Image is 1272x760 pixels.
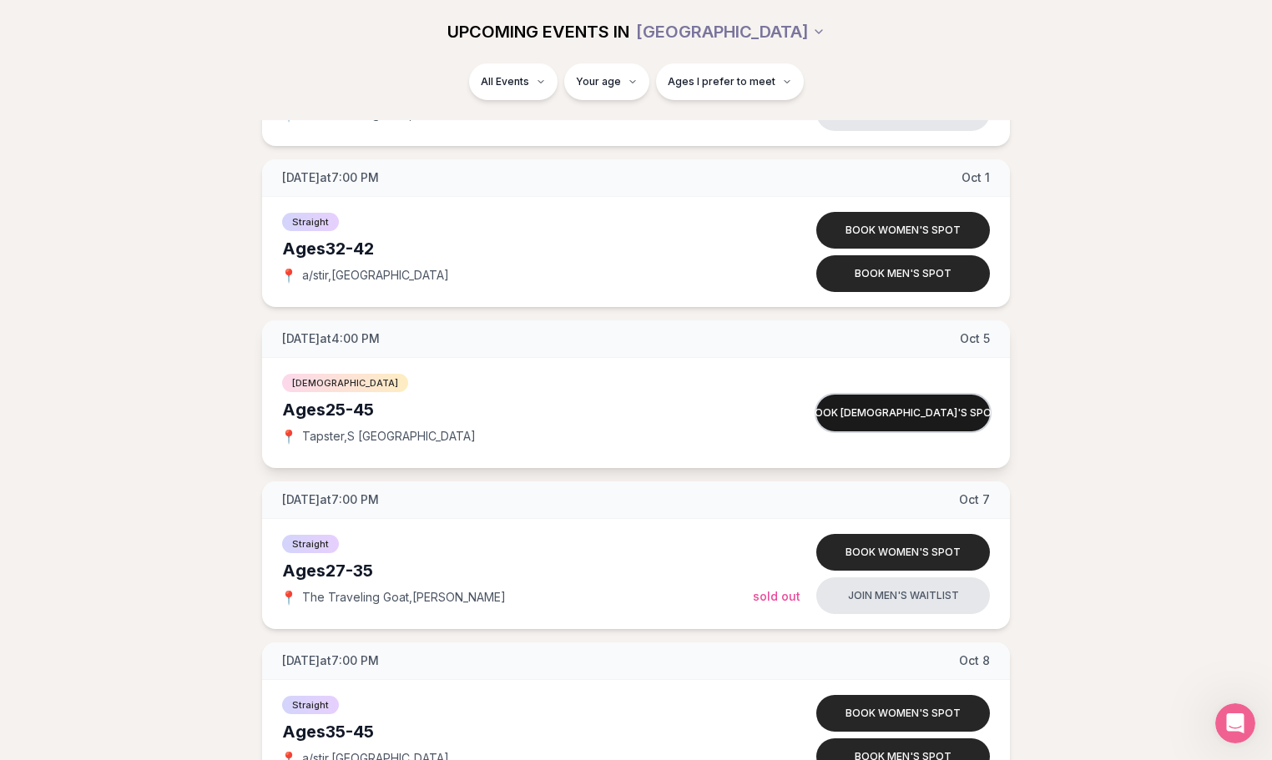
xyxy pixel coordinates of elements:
span: 📍 [282,591,295,604]
span: 📍 [282,269,295,282]
span: Oct 1 [962,169,990,186]
button: Ages I prefer to meet [656,63,804,100]
span: 📍 [282,430,295,443]
div: Ages 35-45 [282,720,753,743]
iframe: Intercom live chat [1215,703,1255,743]
span: Oct 7 [959,491,990,508]
span: Ages I prefer to meet [668,75,775,88]
button: Your age [564,63,649,100]
span: [DATE] at 7:00 PM [282,169,379,186]
button: Join men's waitlist [816,577,990,614]
span: Straight [282,696,339,714]
button: Book women's spot [816,212,990,249]
span: All Events [481,75,529,88]
div: Ages 32-42 [282,237,753,260]
button: Book men's spot [816,255,990,292]
button: All Events [469,63,558,100]
span: Tapster , S [GEOGRAPHIC_DATA] [302,428,476,445]
span: Straight [282,535,339,553]
span: Sold Out [753,589,800,603]
button: Book women's spot [816,534,990,571]
span: 📍 [282,108,295,121]
button: Book women's spot [816,695,990,732]
button: Book [DEMOGRAPHIC_DATA]'s spot [816,395,990,431]
button: [GEOGRAPHIC_DATA] [636,13,825,50]
span: Oct 8 [959,652,990,669]
span: a/stir , [GEOGRAPHIC_DATA] [302,267,449,284]
div: Ages 27-35 [282,559,753,582]
span: Your age [576,75,621,88]
span: Oct 5 [960,330,990,347]
span: Straight [282,213,339,231]
span: UPCOMING EVENTS IN [447,20,629,43]
span: [DATE] at 7:00 PM [282,652,379,669]
span: [DATE] at 4:00 PM [282,330,380,347]
span: The Traveling Goat , [PERSON_NAME] [302,589,506,606]
span: [DATE] at 7:00 PM [282,491,379,508]
div: Ages 25-45 [282,398,753,421]
span: [DEMOGRAPHIC_DATA] [282,374,408,392]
